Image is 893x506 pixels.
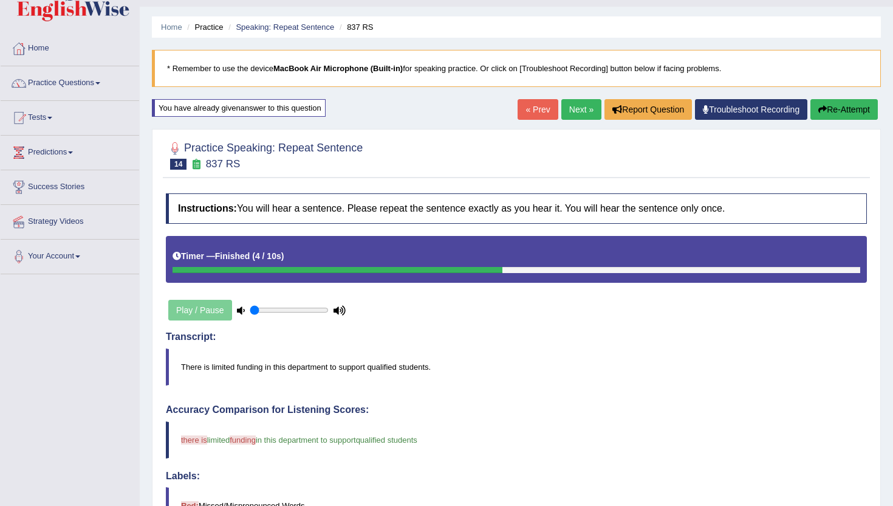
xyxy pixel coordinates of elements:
h5: Timer — [173,252,284,261]
span: funding [230,435,256,445]
button: Report Question [604,99,692,120]
b: MacBook Air Microphone (Built-in) [273,64,403,73]
a: Home [1,32,139,62]
a: Predictions [1,136,139,166]
a: Tests [1,101,139,131]
b: ( [252,251,255,261]
small: Exam occurring question [190,159,202,170]
b: Instructions: [178,203,237,213]
a: Speaking: Repeat Sentence [236,23,334,32]
span: qualified students [356,435,417,445]
div: You have already given answer to this question [152,99,326,117]
a: Success Stories [1,170,139,201]
span: in this department to support [256,435,356,445]
span: limited [207,435,230,445]
h4: Accuracy Comparison for Listening Scores: [166,404,867,415]
h2: Practice Speaking: Repeat Sentence [166,139,363,170]
b: ) [281,251,284,261]
a: Your Account [1,240,139,270]
span: there is [181,435,207,445]
a: Troubleshoot Recording [695,99,807,120]
blockquote: There is limited funding in this department to support qualified students. [166,348,867,386]
li: 837 RS [337,21,374,33]
a: Next » [561,99,601,120]
span: 14 [170,159,186,170]
a: Practice Questions [1,66,139,97]
h4: You will hear a sentence. Please repeat the sentence exactly as you hear it. You will hear the se... [166,193,867,224]
b: 4 / 10s [255,251,281,261]
button: Re-Attempt [810,99,878,120]
a: Strategy Videos [1,205,139,235]
h4: Transcript: [166,331,867,342]
small: 837 RS [206,158,241,170]
a: Home [161,23,182,32]
a: « Prev [518,99,558,120]
blockquote: * Remember to use the device for speaking practice. Or click on [Troubleshoot Recording] button b... [152,50,881,87]
b: Finished [215,251,250,261]
li: Practice [184,21,223,33]
h4: Labels: [166,471,867,482]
